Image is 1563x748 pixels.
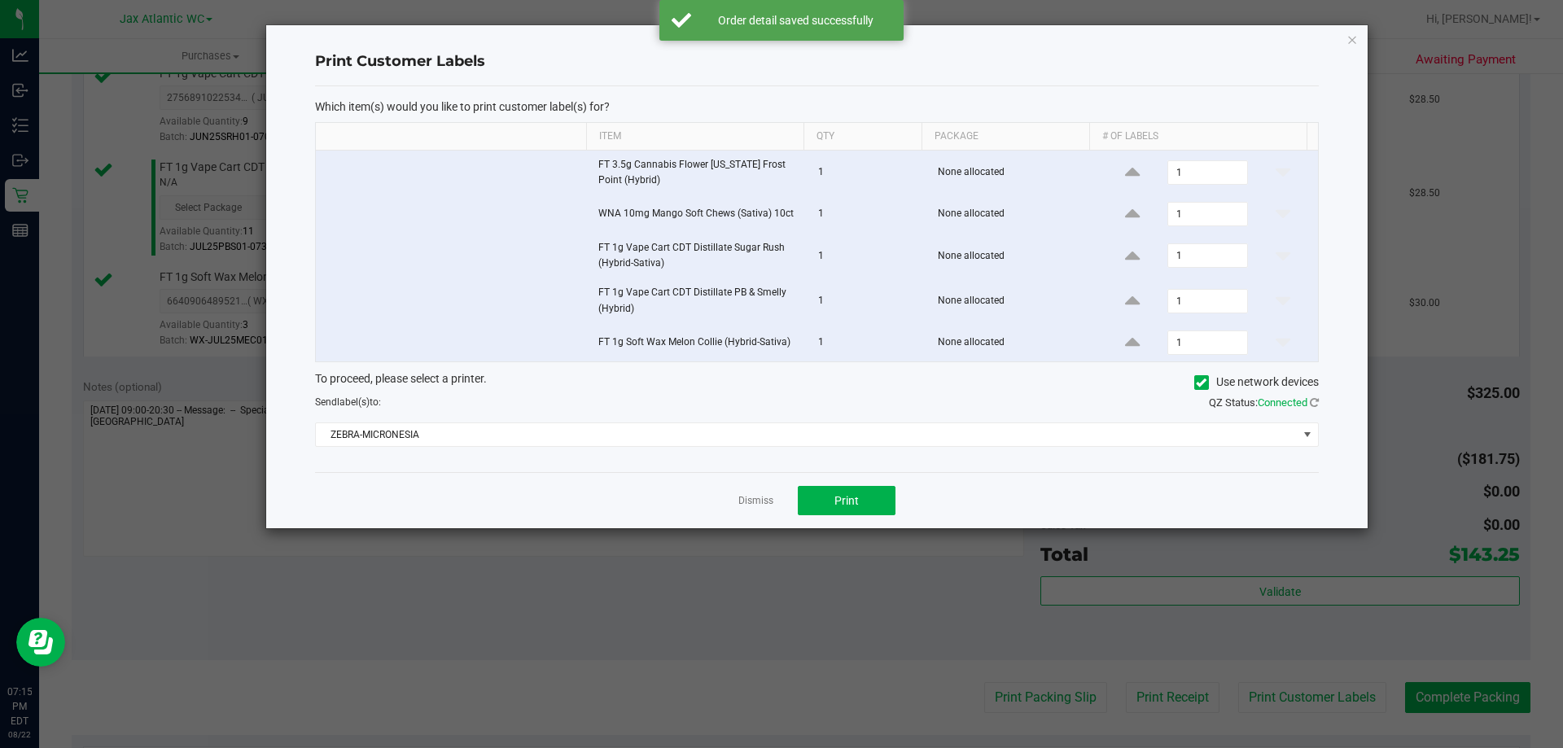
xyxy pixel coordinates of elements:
td: FT 3.5g Cannabis Flower [US_STATE] Frost Point (Hybrid) [589,151,808,195]
iframe: Resource center [16,618,65,667]
h4: Print Customer Labels [315,51,1319,72]
td: 1 [808,195,928,234]
th: Item [586,123,803,151]
span: label(s) [337,396,370,408]
td: None allocated [928,195,1098,234]
td: None allocated [928,234,1098,278]
td: 1 [808,324,928,361]
td: 1 [808,151,928,195]
td: 1 [808,278,928,323]
label: Use network devices [1194,374,1319,391]
span: QZ Status: [1209,396,1319,409]
span: Send to: [315,396,381,408]
th: Qty [803,123,922,151]
td: WNA 10mg Mango Soft Chews (Sativa) 10ct [589,195,808,234]
span: ZEBRA-MICRONESIA [316,423,1298,446]
th: Package [922,123,1089,151]
div: To proceed, please select a printer. [303,370,1331,395]
a: Dismiss [738,494,773,508]
td: FT 1g Vape Cart CDT Distillate Sugar Rush (Hybrid-Sativa) [589,234,808,278]
td: None allocated [928,278,1098,323]
span: Connected [1258,396,1307,409]
span: Print [834,494,859,507]
td: FT 1g Vape Cart CDT Distillate PB & Smelly (Hybrid) [589,278,808,323]
td: FT 1g Soft Wax Melon Collie (Hybrid-Sativa) [589,324,808,361]
td: None allocated [928,324,1098,361]
p: Which item(s) would you like to print customer label(s) for? [315,99,1319,114]
td: 1 [808,234,928,278]
button: Print [798,486,895,515]
div: Order detail saved successfully [700,12,891,28]
th: # of labels [1089,123,1307,151]
td: None allocated [928,151,1098,195]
